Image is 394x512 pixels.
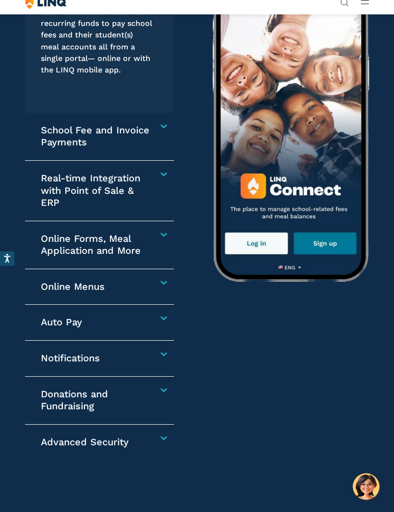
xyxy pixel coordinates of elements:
h4: Online Menus [41,281,154,293]
h4: Advanced Security [41,436,154,449]
h4: Donations and Fundraising [41,388,154,413]
button: Hello, have a question? Let’s chat. [353,473,380,500]
h4: Notifications [41,352,154,365]
h4: School Fee and Invoice Payments [41,124,154,149]
h4: Real-time Integration with Point of Sale & ERP [41,172,154,209]
h4: Online Forms, Meal Application and More [41,233,154,257]
h4: Auto Pay [41,316,154,329]
p: Families can add one-time or recurring funds to pay school fees and their student(s) meal account... [41,6,154,76]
